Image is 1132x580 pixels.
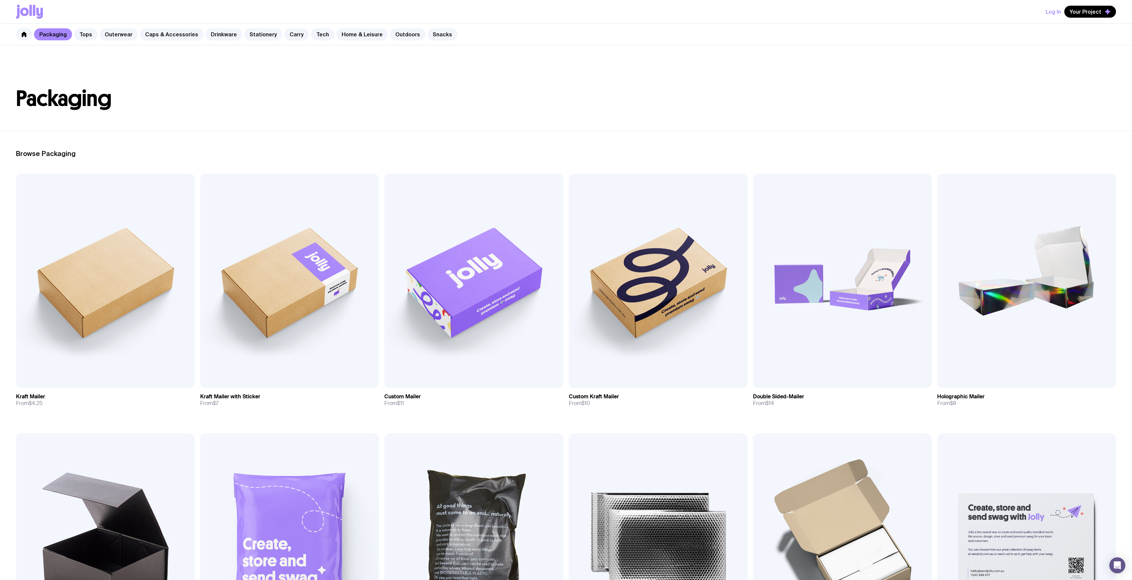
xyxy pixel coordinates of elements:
[16,393,45,400] h3: Kraft Mailer
[200,400,219,407] span: From
[384,393,421,400] h3: Custom Mailer
[569,388,748,412] a: Custom Kraft MailerFrom$10
[336,28,388,40] a: Home & Leisure
[753,388,932,412] a: Double Sided-MailerFrom$14
[582,400,590,407] span: $10
[206,28,242,40] a: Drinkware
[1070,8,1101,15] span: Your Project
[284,28,309,40] a: Carry
[569,393,619,400] h3: Custom Kraft Mailer
[753,393,804,400] h3: Double Sided-Mailer
[753,400,774,407] span: From
[140,28,204,40] a: Caps & Accessories
[569,400,590,407] span: From
[390,28,425,40] a: Outdoors
[384,388,563,412] a: Custom MailerFrom$11
[311,28,334,40] a: Tech
[34,28,72,40] a: Packaging
[99,28,138,40] a: Outerwear
[213,400,219,407] span: $7
[200,393,260,400] h3: Kraft Mailer with Sticker
[937,393,985,400] h3: Holographic Mailer
[16,88,1116,109] h1: Packaging
[937,400,956,407] span: From
[16,400,43,407] span: From
[397,400,404,407] span: $11
[1064,6,1116,18] button: Your Project
[244,28,282,40] a: Stationery
[427,28,457,40] a: Snacks
[16,150,1116,158] h2: Browse Packaging
[384,400,404,407] span: From
[937,388,1116,412] a: Holographic MailerFrom$8
[1109,557,1125,573] div: Open Intercom Messenger
[74,28,97,40] a: Tops
[29,400,43,407] span: $4.25
[1046,6,1061,18] button: Log In
[200,388,379,412] a: Kraft Mailer with StickerFrom$7
[16,388,195,412] a: Kraft MailerFrom$4.25
[766,400,774,407] span: $14
[950,400,956,407] span: $8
